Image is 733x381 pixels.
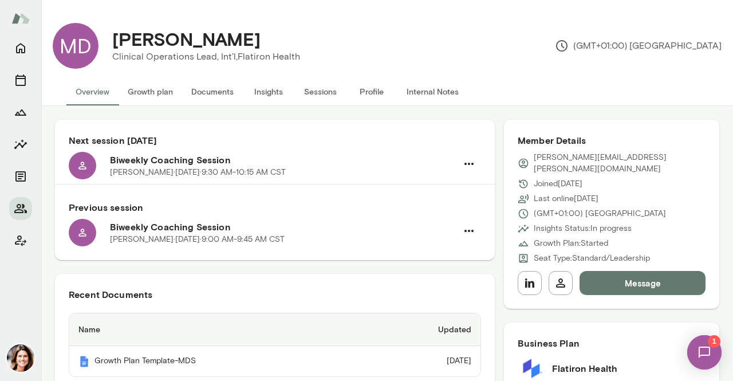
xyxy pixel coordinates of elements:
img: Gwen Throckmorton [7,344,34,372]
p: (GMT+01:00) [GEOGRAPHIC_DATA] [534,208,666,219]
p: [PERSON_NAME] · [DATE] · 9:00 AM-9:45 AM CST [110,234,285,245]
p: Joined [DATE] [534,178,582,190]
h6: Next session [DATE] [69,133,481,147]
th: Updated [367,313,480,346]
button: Growth Plan [9,101,32,124]
button: Members [9,197,32,220]
th: Name [69,313,367,346]
td: [DATE] [367,346,480,376]
p: (GMT+01:00) [GEOGRAPHIC_DATA] [555,39,722,53]
p: [PERSON_NAME] · [DATE] · 9:30 AM-10:15 AM CST [110,167,286,178]
p: Insights Status: In progress [534,223,632,234]
p: Seat Type: Standard/Leadership [534,253,650,264]
div: MD [53,23,98,69]
button: Documents [9,165,32,188]
p: Growth Plan: Started [534,238,608,249]
button: Overview [66,78,119,105]
button: Insights [9,133,32,156]
h6: Recent Documents [69,288,481,301]
h6: Member Details [518,133,706,147]
th: Growth Plan Template-MDS [69,346,367,376]
h6: Biweekly Coaching Session [110,153,457,167]
p: Clinical Operations Lead, Int'l, Flatiron Health [112,50,300,64]
button: Home [9,37,32,60]
h6: Flatiron Health [552,362,617,375]
h4: [PERSON_NAME] [112,28,261,50]
img: Mento [78,356,90,367]
h6: Biweekly Coaching Session [110,220,457,234]
button: Message [580,271,706,295]
h6: Business Plan [518,336,706,350]
button: Internal Notes [397,78,468,105]
button: Growth plan [119,78,182,105]
p: Last online [DATE] [534,193,598,205]
img: Mento [11,7,30,29]
button: Insights [243,78,294,105]
button: Profile [346,78,397,105]
button: Documents [182,78,243,105]
h6: Previous session [69,201,481,214]
button: Client app [9,229,32,252]
button: Sessions [9,69,32,92]
p: [PERSON_NAME][EMAIL_ADDRESS][PERSON_NAME][DOMAIN_NAME] [534,152,706,175]
button: Sessions [294,78,346,105]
